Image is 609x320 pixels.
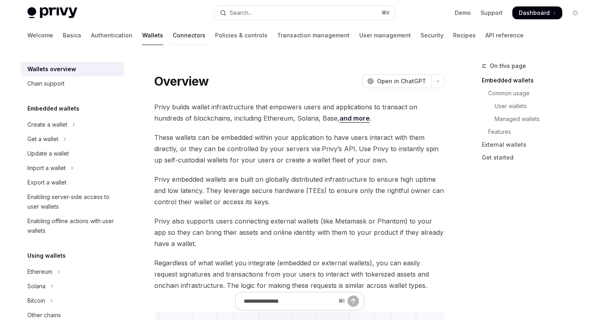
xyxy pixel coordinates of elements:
button: Open in ChatGPT [362,74,431,88]
div: Other chains [27,310,61,320]
a: Enabling offline actions with user wallets [21,214,124,238]
a: Export a wallet [21,175,124,190]
img: light logo [27,7,77,18]
a: Wallets [142,26,163,45]
span: On this page [490,61,526,71]
button: Send message [348,295,359,307]
a: Authentication [91,26,133,45]
a: Wallets overview [21,62,124,76]
a: Policies & controls [215,26,267,45]
div: Enabling server-side access to user wallets [27,192,119,211]
div: Create a wallet [27,120,67,129]
div: Wallets overview [27,64,76,74]
button: Toggle Solana section [21,279,124,293]
a: Get started [482,151,588,164]
a: and more [340,114,370,123]
h5: Using wallets [27,251,66,261]
h1: Overview [154,74,209,88]
button: Toggle dark mode [569,6,582,19]
a: Basics [63,26,81,45]
a: Update a wallet [21,146,124,161]
div: Solana [27,281,46,291]
button: Toggle Create a wallet section [21,117,124,132]
a: API reference [485,26,524,45]
span: ⌘ K [381,10,390,16]
button: Toggle Get a wallet section [21,132,124,146]
a: Security [420,26,443,45]
input: Ask a question... [244,292,335,310]
button: Open search [214,6,395,20]
button: Toggle Bitcoin section [21,293,124,308]
a: Chain support [21,76,124,91]
span: Open in ChatGPT [377,77,426,85]
div: Export a wallet [27,178,66,187]
div: Enabling offline actions with user wallets [27,216,119,236]
span: Dashboard [519,9,550,17]
div: Search... [230,8,252,18]
div: Get a wallet [27,134,58,144]
a: External wallets [482,138,588,151]
span: Regardless of what wallet you integrate (embedded or external wallets), you can easily request si... [154,257,445,291]
button: Toggle Import a wallet section [21,161,124,175]
button: Toggle Ethereum section [21,265,124,279]
div: Ethereum [27,267,52,277]
div: Chain support [27,79,64,88]
a: Managed wallets [482,113,588,125]
a: Demo [455,9,471,17]
a: Dashboard [512,6,562,19]
a: Common usage [482,87,588,100]
a: Enabling server-side access to user wallets [21,190,124,214]
a: Recipes [453,26,476,45]
a: Welcome [27,26,53,45]
h5: Embedded wallets [27,104,79,113]
a: Support [481,9,503,17]
div: Bitcoin [27,296,45,306]
span: Privy embedded wallets are built on globally distributed infrastructure to ensure high uptime and... [154,174,445,207]
a: Embedded wallets [482,74,588,87]
a: User management [359,26,411,45]
a: User wallets [482,100,588,113]
span: These wallets can be embedded within your application to have users interact with them directly, ... [154,132,445,166]
span: Privy also supports users connecting external wallets (like Metamask or Phantom) to your app so t... [154,215,445,249]
a: Connectors [173,26,205,45]
span: Privy builds wallet infrastructure that empowers users and applications to transact on hundreds o... [154,101,445,124]
a: Features [482,125,588,138]
div: Import a wallet [27,163,66,173]
div: Update a wallet [27,149,69,158]
a: Transaction management [277,26,350,45]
